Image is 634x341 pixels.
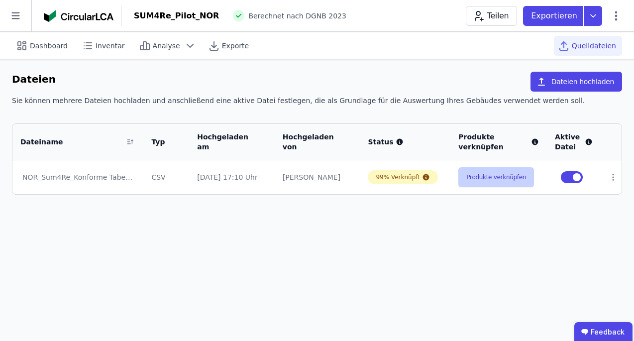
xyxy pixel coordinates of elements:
[572,41,616,51] span: Quelldateien
[368,137,442,147] div: Status
[248,11,346,21] span: Berechnet nach DGNB 2023
[466,6,517,26] button: Teilen
[151,172,181,182] div: CSV
[283,172,352,182] div: [PERSON_NAME]
[376,173,420,181] div: 99% Verknüpft
[197,132,255,152] div: Hochgeladen am
[458,167,534,187] button: Produkte verknüpfen
[222,41,249,51] span: Exporte
[44,10,113,22] img: Concular
[153,41,180,51] span: Analyse
[197,172,267,182] div: [DATE] 17:10 Uhr
[22,172,133,182] div: NOR_Sum4Re_Konforme Tabelle CircularLCA DE (1).xlsx
[555,132,593,152] div: Aktive Datei
[458,132,539,152] div: Produkte verknüpfen
[283,132,340,152] div: Hochgeladen von
[531,10,579,22] p: Exportieren
[12,72,56,88] h6: Dateien
[20,137,123,147] div: Dateiname
[12,96,622,114] div: Sie können mehrere Dateien hochladen und anschließend eine aktive Datei festlegen, die als Grundl...
[151,137,169,147] div: Typ
[30,41,68,51] span: Dashboard
[134,10,219,22] div: SUM4Re_Pilot_NOR
[96,41,125,51] span: Inventar
[530,72,622,92] button: Dateien hochladen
